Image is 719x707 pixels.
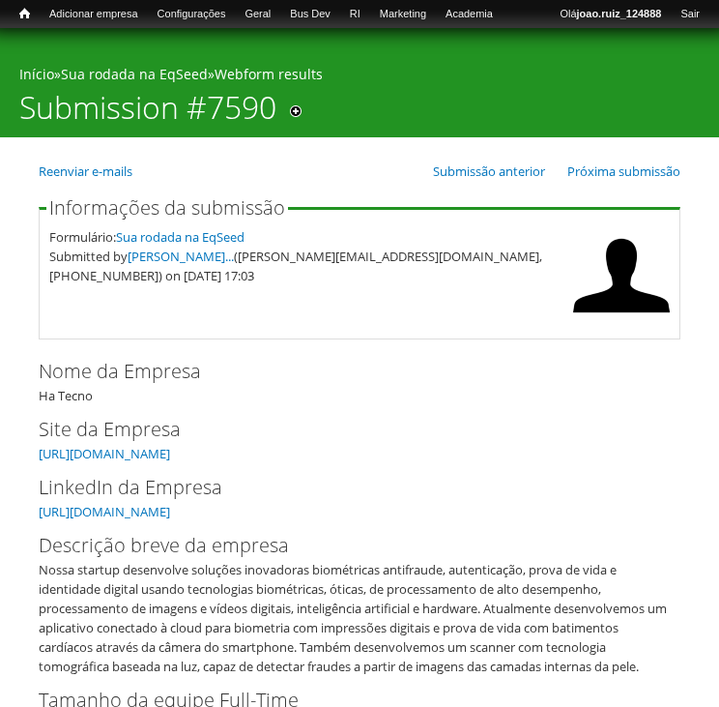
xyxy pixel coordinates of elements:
[40,5,148,24] a: Adicionar empresa
[39,357,680,405] div: Ha Tecno
[46,198,288,218] legend: Informações da submissão
[19,89,276,137] h1: Submission #7590
[116,228,244,246] a: Sua rodada na EqSeed
[39,473,648,502] label: LinkedIn da Empresa
[39,560,668,676] div: Nossa startup desenvolve soluções inovadoras biométricas antifraude, autenticação, prova de vida ...
[61,65,208,83] a: Sua rodada na EqSeed
[19,65,700,89] div: » »
[39,531,648,560] label: Descrição breve da empresa
[39,162,132,180] a: Reenviar e-mails
[340,5,370,24] a: RI
[39,503,170,520] a: [URL][DOMAIN_NAME]
[19,65,54,83] a: Início
[148,5,236,24] a: Configurações
[39,445,170,462] a: [URL][DOMAIN_NAME]
[577,8,662,19] strong: joao.ruiz_124888
[128,248,234,265] a: [PERSON_NAME]...
[39,415,648,444] label: Site da Empresa
[550,5,671,24] a: Olájoao.ruiz_124888
[436,5,503,24] a: Academia
[49,227,563,247] div: Formulário:
[671,5,709,24] a: Sair
[10,5,40,23] a: Início
[573,227,670,324] img: Foto de HENRIQUE SERGIO GUTIERREZ DA COSTA
[433,162,545,180] a: Submissão anterior
[39,357,648,386] label: Nome da Empresa
[215,65,323,83] a: Webform results
[235,5,280,24] a: Geral
[49,247,563,285] div: Submitted by ([PERSON_NAME][EMAIL_ADDRESS][DOMAIN_NAME], [PHONE_NUMBER]) on [DATE] 17:03
[370,5,436,24] a: Marketing
[280,5,340,24] a: Bus Dev
[19,7,30,20] span: Início
[573,310,670,328] a: Ver perfil do usuário.
[567,162,680,180] a: Próxima submissão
